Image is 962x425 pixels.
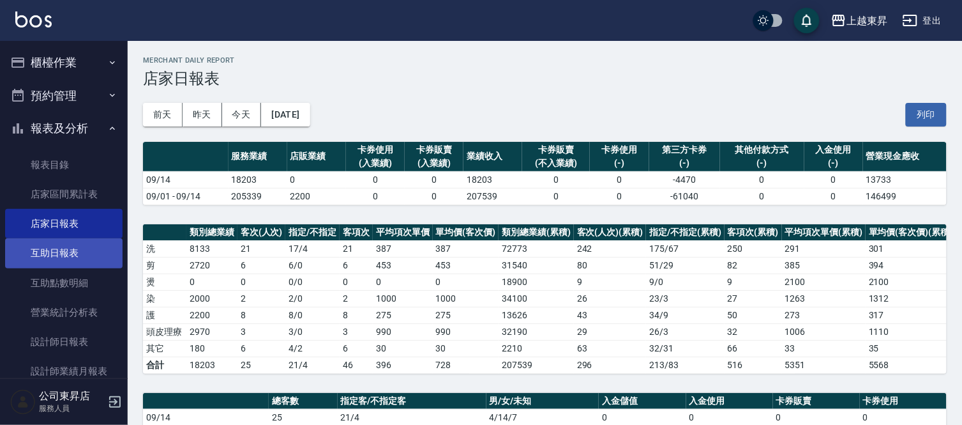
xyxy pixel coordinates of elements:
td: 26 / 3 [646,323,725,340]
td: 34100 [499,290,574,307]
button: [DATE] [261,103,310,127]
button: 昨天 [183,103,222,127]
td: 207539 [499,357,574,373]
td: 2100 [782,274,866,290]
th: 入金儲值 [599,393,686,410]
div: (-) [723,157,800,170]
td: 0 [373,274,433,290]
td: 3 / 0 [285,323,340,340]
td: 0 [522,188,590,205]
th: 指定/不指定 [285,224,340,241]
a: 店家區間累計表 [5,180,123,209]
td: 9 [725,274,782,290]
th: 類別總業績(累積) [499,224,574,241]
td: 18203 [229,171,287,188]
button: 登出 [898,9,947,33]
td: 30 [373,340,433,357]
td: 32 [725,323,782,340]
td: 13733 [863,171,947,188]
td: 6 / 0 [285,257,340,274]
div: (-) [593,157,645,170]
td: 453 [373,257,433,274]
th: 平均項次單價 [373,224,433,241]
td: 516 [725,357,782,373]
td: 51 / 29 [646,257,725,274]
td: 8133 [186,240,237,257]
td: 396 [373,357,433,373]
th: 指定客/不指定客 [338,393,486,410]
td: 273 [782,307,866,323]
td: 32 / 31 [646,340,725,357]
td: 21/4 [285,357,340,373]
th: 卡券販賣 [773,393,860,410]
th: 男/女/未知 [486,393,599,410]
td: 387 [433,240,499,257]
td: -61040 [649,188,721,205]
td: 17 / 4 [285,240,340,257]
div: 卡券販賣 [408,143,460,157]
td: 2720 [186,257,237,274]
button: 櫃檯作業 [5,46,123,79]
td: 50 [725,307,782,323]
th: 平均項次單價(累積) [782,224,866,241]
th: 店販業績 [287,142,346,172]
td: 242 [574,240,647,257]
div: (入業績) [349,157,402,170]
button: 上越東昇 [826,8,892,34]
div: (-) [652,157,718,170]
td: 453 [433,257,499,274]
td: 0 [346,188,405,205]
td: 728 [433,357,499,373]
td: 09/14 [143,171,229,188]
td: 30 [433,340,499,357]
th: 總客數 [269,393,337,410]
td: 染 [143,290,186,307]
td: 18900 [499,274,574,290]
th: 客項次 [340,224,373,241]
td: 250 [725,240,782,257]
button: save [794,8,820,33]
td: 2100 [866,274,956,290]
td: 護 [143,307,186,323]
div: 卡券使用 [349,143,402,157]
td: 63 [574,340,647,357]
td: 18203 [186,357,237,373]
td: 1000 [433,290,499,307]
td: 205339 [229,188,287,205]
a: 互助日報表 [5,238,123,268]
td: 26 [574,290,647,307]
th: 客次(人次) [237,224,286,241]
a: 設計師業績月報表 [5,357,123,386]
td: 0 [804,171,863,188]
td: 23 / 3 [646,290,725,307]
div: 卡券使用 [593,143,645,157]
td: 2970 [186,323,237,340]
td: 8 [237,307,286,323]
td: 72773 [499,240,574,257]
td: 80 [574,257,647,274]
td: 4 / 2 [285,340,340,357]
td: 0 / 0 [285,274,340,290]
td: 0 [590,171,649,188]
td: 0 [405,188,463,205]
td: 146499 [863,188,947,205]
td: 0 [720,188,804,205]
td: 合計 [143,357,186,373]
th: 單均價(客次價)(累積) [866,224,956,241]
td: 6 [340,257,373,274]
td: 1006 [782,323,866,340]
td: 275 [433,307,499,323]
a: 報表目錄 [5,150,123,180]
td: 5568 [866,357,956,373]
td: 25 [237,357,286,373]
img: Person [10,389,36,415]
div: (-) [808,157,860,170]
td: 0 [237,274,286,290]
td: 32190 [499,323,574,340]
td: 27 [725,290,782,307]
td: 29 [574,323,647,340]
td: 燙 [143,274,186,290]
div: 卡券販賣 [525,143,587,157]
td: 3 [340,323,373,340]
td: 31540 [499,257,574,274]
